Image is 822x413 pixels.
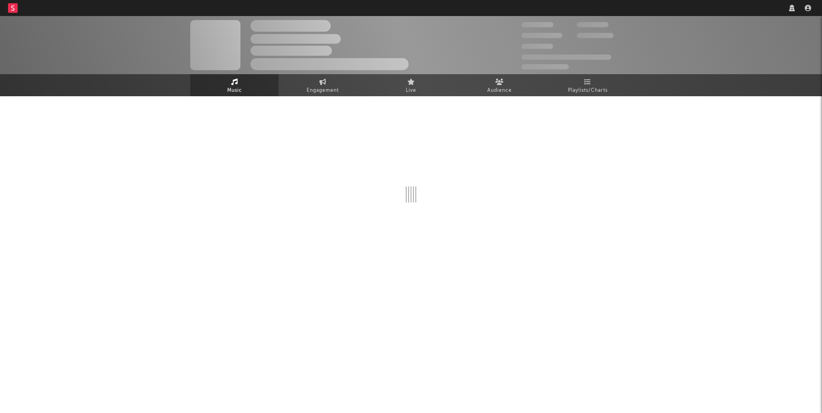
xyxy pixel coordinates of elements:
span: 100.000 [521,44,553,49]
span: Music [227,86,242,95]
a: Live [367,74,455,96]
span: 50.000.000 [521,33,562,38]
span: Playlists/Charts [568,86,608,95]
a: Music [190,74,279,96]
span: 300.000 [521,22,553,27]
a: Audience [455,74,543,96]
span: 100.000 [577,22,608,27]
span: Audience [487,86,512,95]
span: 50.000.000 Monthly Listeners [521,55,611,60]
span: Jump Score: 85.0 [521,64,569,69]
span: Live [406,86,416,95]
a: Playlists/Charts [543,74,632,96]
span: 1.000.000 [577,33,614,38]
a: Engagement [279,74,367,96]
span: Engagement [307,86,339,95]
